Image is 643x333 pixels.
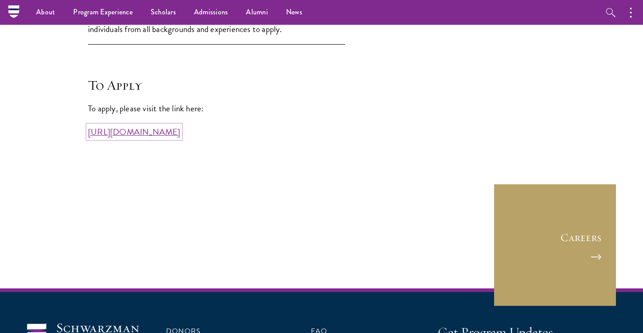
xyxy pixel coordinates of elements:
a: [URL][DOMAIN_NAME] [88,125,180,138]
a: Careers [494,184,616,306]
h4: To Apply [88,76,345,94]
p: To apply, please visit the link here: [88,101,345,116]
